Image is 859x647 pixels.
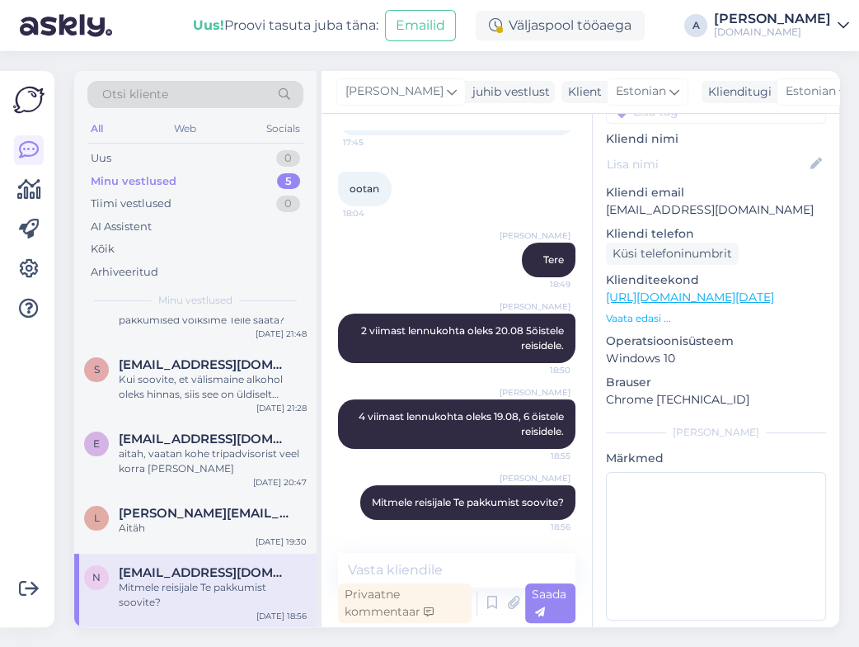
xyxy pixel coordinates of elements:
[13,84,45,116] img: Askly Logo
[94,363,100,375] span: s
[256,328,307,340] div: [DATE] 21:48
[385,10,456,41] button: Emailid
[684,14,707,37] div: A
[91,173,176,190] div: Minu vestlused
[561,83,602,101] div: Klient
[476,11,645,40] div: Väljaspool tööaega
[786,83,836,101] span: Estonian
[91,241,115,257] div: Kõik
[509,364,570,376] span: 18:50
[87,118,106,139] div: All
[338,583,472,623] div: Privaatne kommentaar
[714,26,831,39] div: [DOMAIN_NAME]
[193,16,378,35] div: Proovi tasuta juba täna:
[119,506,290,521] span: laura.smigunova@gmail.com
[119,357,290,372] span: sallokkenar@gmail.com
[119,446,307,476] div: aitah, vaatan kohe tripadvisorist veel korra [PERSON_NAME]
[93,437,100,450] span: e
[256,402,307,414] div: [DATE] 21:28
[119,521,307,536] div: Aitäh
[119,565,290,580] span: natalja.reinoja@gmail.com
[607,155,807,173] input: Lisa nimi
[91,196,171,212] div: Tiimi vestlused
[94,512,100,524] span: l
[158,293,232,308] span: Minu vestlused
[277,173,300,190] div: 5
[606,450,826,467] p: Märkmed
[702,83,772,101] div: Klienditugi
[102,86,168,103] span: Otsi kliente
[256,536,307,548] div: [DATE] 19:30
[543,253,564,266] span: Tere
[509,278,570,290] span: 18:49
[361,324,566,352] span: 2 viimast lennukohta oleks 20.08 5öistele reisidele.
[500,386,570,399] span: [PERSON_NAME]
[606,130,826,148] p: Kliendi nimi
[119,372,307,402] div: Kui soovite, et välismaine alkohol oleks hinnas, siis see on üldiselt [PERSON_NAME] premium klass...
[263,118,303,139] div: Socials
[372,496,564,508] span: Mitmele reisijale Te pakkumist soovite?
[606,333,826,350] p: Operatsioonisüsteem
[345,83,444,101] span: [PERSON_NAME]
[92,571,101,583] span: n
[606,391,826,409] p: Chrome [TECHNICAL_ID]
[193,17,224,33] b: Uus!
[606,243,739,265] div: Küsi telefoninumbrit
[606,374,826,391] p: Brauser
[532,587,566,619] span: Saada
[714,12,831,26] div: [PERSON_NAME]
[91,219,152,235] div: AI Assistent
[350,182,379,195] span: ootan
[343,136,405,149] span: 17:45
[276,196,300,212] div: 0
[276,150,300,167] div: 0
[509,521,570,533] span: 18:56
[119,580,307,610] div: Mitmele reisijale Te pakkumist soovite?
[606,311,826,326] p: Vaata edasi ...
[606,290,774,305] a: [URL][DOMAIN_NAME][DATE]
[171,118,199,139] div: Web
[91,264,158,281] div: Arhiveeritud
[606,225,826,243] p: Kliendi telefon
[253,476,307,489] div: [DATE] 20:47
[606,350,826,367] p: Windows 10
[500,472,570,484] span: [PERSON_NAME]
[119,432,290,446] span: erikakant@gmail.com
[606,201,826,219] p: [EMAIL_ADDRESS][DOMAIN_NAME]
[466,83,550,101] div: juhib vestlust
[714,12,849,39] a: [PERSON_NAME][DOMAIN_NAME]
[509,450,570,462] span: 18:55
[606,425,826,440] div: [PERSON_NAME]
[359,410,566,437] span: 4 viimast lennukohta oleks 19.08, 6 öistele reisidele.
[256,610,307,622] div: [DATE] 18:56
[500,300,570,313] span: [PERSON_NAME]
[606,272,826,289] p: Klienditeekond
[500,229,570,242] span: [PERSON_NAME]
[606,184,826,201] p: Kliendi email
[343,207,405,220] span: 18:04
[616,83,666,101] span: Estonian
[91,150,111,167] div: Uus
